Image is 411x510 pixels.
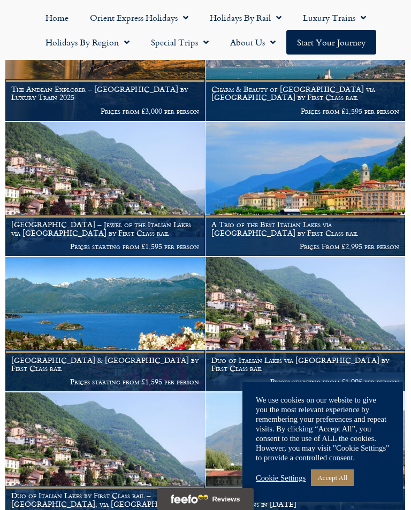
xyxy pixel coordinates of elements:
[5,257,205,392] a: [GEOGRAPHIC_DATA] & [GEOGRAPHIC_DATA] by First Class rail Prices starting from £1,595 per person
[256,395,390,462] div: We use cookies on our website to give you the most relevant experience by remembering your prefer...
[211,85,399,102] h1: Charm & Beauty of [GEOGRAPHIC_DATA] via [GEOGRAPHIC_DATA] by First Class rail
[219,30,286,55] a: About Us
[211,242,399,251] p: Prices From £2,995 per person
[5,5,406,55] nav: Menu
[11,107,199,115] p: Prices from £3,000 per person
[11,356,199,373] h1: [GEOGRAPHIC_DATA] & [GEOGRAPHIC_DATA] by First Class rail
[286,30,376,55] a: Start your Journey
[5,122,205,257] a: [GEOGRAPHIC_DATA] – Jewel of the Italian Lakes via [GEOGRAPHIC_DATA] by First Class rail Prices s...
[79,5,199,30] a: Orient Express Holidays
[35,30,140,55] a: Holidays by Region
[205,122,406,257] a: A Trio of the Best Italian Lakes via [GEOGRAPHIC_DATA] by First Class rail Prices From £2,995 per...
[11,85,199,102] h1: The Andean Explorer – [GEOGRAPHIC_DATA] by Luxury Train 2025
[11,377,199,386] p: Prices starting from £1,595 per person
[211,107,399,115] p: Prices from £1,595 per person
[11,220,199,237] h1: [GEOGRAPHIC_DATA] – Jewel of the Italian Lakes via [GEOGRAPHIC_DATA] by First Class rail
[211,377,399,386] p: Prices starting from £1,995 per person
[292,5,377,30] a: Luxury Trains
[311,469,354,486] a: Accept All
[256,473,306,483] a: Cookie Settings
[199,5,292,30] a: Holidays by Rail
[211,356,399,373] h1: Duo of Italian Lakes via [GEOGRAPHIC_DATA] by First Class rail
[140,30,219,55] a: Special Trips
[35,5,79,30] a: Home
[211,220,399,237] h1: A Trio of the Best Italian Lakes via [GEOGRAPHIC_DATA] by First Class rail
[11,242,199,251] p: Prices starting from £1,595 per person
[205,257,406,392] a: Duo of Italian Lakes via [GEOGRAPHIC_DATA] by First Class rail Prices starting from £1,995 per pe...
[11,491,199,508] h1: Duo of Italian Lakes by First Class rail – [GEOGRAPHIC_DATA], via [GEOGRAPHIC_DATA]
